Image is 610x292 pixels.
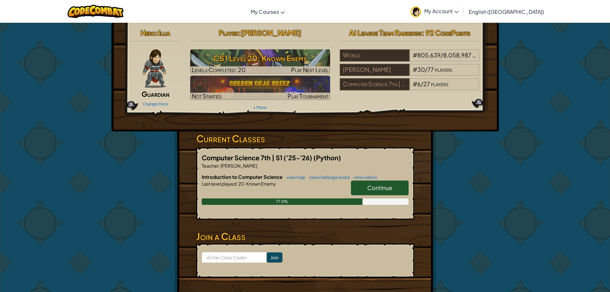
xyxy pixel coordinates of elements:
[192,66,246,73] span: Levels Completed: 20
[413,51,417,59] span: #
[202,252,267,263] input: <Enter Class Code>
[291,66,329,73] span: Play Next Level
[469,8,544,15] span: English ([GEOGRAPHIC_DATA])
[427,66,434,73] span: 77
[435,66,452,73] span: players
[202,154,313,162] span: Computer Science 7th | S1 ('25-'26)
[190,76,330,100] a: Not StartedPlay Tournament
[192,92,222,100] span: Not Started
[190,76,330,100] img: Golden Goal
[142,49,166,88] img: guardian-pose.png
[340,55,480,63] a: World#805,639/8,058,987players
[340,64,410,76] div: [PERSON_NAME]
[421,80,423,88] span: /
[196,229,414,244] h3: Join a Class
[156,28,159,37] span: :
[423,80,430,88] span: 27
[68,5,124,18] img: CodeCombat logo
[417,80,421,88] span: 6
[241,28,301,37] span: [PERSON_NAME]
[219,28,238,37] span: Player
[425,66,427,73] span: /
[220,163,257,169] span: [PERSON_NAME]
[411,6,421,17] img: avatar
[190,49,330,74] img: CS1 Level 20: Known Enemy
[283,175,305,180] a: view map
[253,105,267,110] a: + More
[306,175,350,180] a: view challenge levels
[313,154,341,162] span: (Python)
[417,66,425,73] span: 30
[141,28,156,37] span: Hero
[417,51,441,59] span: 805,639
[407,1,462,21] a: My Account
[267,252,282,263] input: Join
[340,49,410,62] div: World
[248,3,288,20] a: My Courses
[142,101,168,106] a: Change Hero
[443,51,471,59] span: 8,058,987
[349,28,422,37] span: AI League Team Rankings
[351,175,377,180] a: view videos
[159,28,170,37] span: Illia
[202,163,219,169] span: Teacher
[238,181,245,187] span: 20.
[142,89,169,98] span: Guardian
[219,163,220,169] span: :
[202,181,236,187] span: Last level played
[340,78,410,90] div: Computer Science 7th | S1 ('25-'26)
[202,198,363,205] div: 77.8%
[202,174,283,180] span: Introduction to Computer Science
[251,8,279,15] span: My Courses
[190,49,330,74] a: Play Next Level
[422,28,470,37] span: : 92 CodePoints
[236,181,238,187] span: :
[340,70,480,77] a: [PERSON_NAME]#30/77players
[424,8,459,14] span: My Account
[441,51,443,59] span: /
[196,131,414,146] h3: Current Classes
[466,3,547,20] a: English ([GEOGRAPHIC_DATA])
[367,184,392,191] span: Continue
[413,66,417,73] span: #
[245,181,276,187] span: Known Enemy
[190,51,330,65] h3: CS1 Level 20: Known Enemy
[413,80,417,88] span: #
[340,84,480,92] a: Computer Science 7th | S1 ('25-'26)#6/27players
[238,28,241,37] span: :
[288,92,329,100] span: Play Tournament
[431,80,448,88] span: players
